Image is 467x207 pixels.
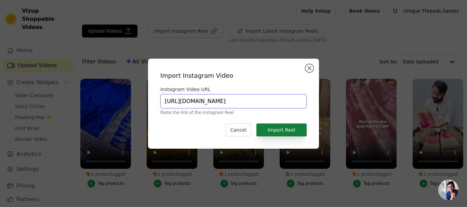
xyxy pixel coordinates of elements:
[305,64,313,72] button: Close modal
[256,123,307,136] button: Import Reel
[160,94,307,108] input: https://www.instagram.com/reel/ABC123/
[226,123,251,136] button: Cancel
[160,110,307,115] p: Paste the link of the Instagram Reel
[438,180,459,200] div: Open chat
[160,71,307,80] h2: Import Instagram Video
[160,86,307,93] label: Instagram Video URL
